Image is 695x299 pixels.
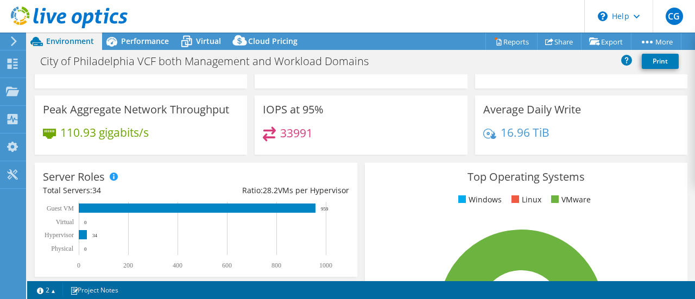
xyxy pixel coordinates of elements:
span: Performance [121,36,169,46]
text: 0 [77,262,80,269]
div: Total Servers: [43,185,196,196]
h3: Top Operating Systems [373,171,679,183]
li: Linux [509,194,541,206]
h3: Average Daily Write [483,104,581,116]
span: 28.2 [263,185,278,195]
span: CG [666,8,683,25]
h3: IOPS at 95% [263,104,324,116]
h4: 33991 [280,127,313,139]
div: Ratio: VMs per Hypervisor [196,185,349,196]
text: Virtual [56,218,74,226]
span: Cloud Pricing [248,36,298,46]
li: Windows [456,194,502,206]
text: 0 [84,220,87,225]
span: Virtual [196,36,221,46]
text: 0 [84,246,87,252]
text: 200 [123,262,133,269]
h4: 16.96 TiB [501,126,549,138]
h3: Server Roles [43,171,105,183]
text: Physical [51,245,73,252]
svg: \n [598,11,608,21]
text: 959 [321,206,328,212]
li: VMware [548,194,591,206]
text: 400 [173,262,182,269]
a: 2 [29,283,63,297]
text: 800 [271,262,281,269]
text: 34 [92,233,98,238]
h4: 110.93 gigabits/s [60,126,149,138]
span: Environment [46,36,94,46]
text: Guest VM [47,205,74,212]
a: Project Notes [62,283,126,297]
text: 1000 [319,262,332,269]
a: Export [581,33,631,50]
span: 34 [92,185,101,195]
a: Reports [485,33,538,50]
text: Hypervisor [45,231,74,239]
h3: Peak Aggregate Network Throughput [43,104,229,116]
h1: City of Philadelphia VCF both Management and Workload Domains [35,55,386,67]
a: More [631,33,681,50]
a: Print [642,54,679,69]
a: Share [537,33,582,50]
text: 600 [222,262,232,269]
